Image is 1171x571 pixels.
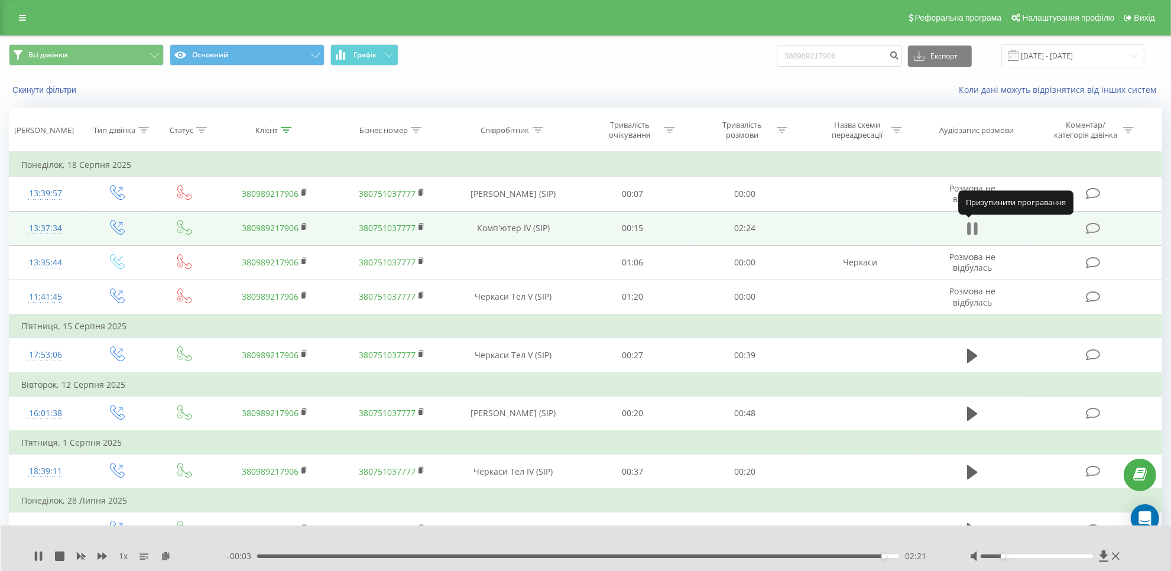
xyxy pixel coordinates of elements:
[949,285,995,307] span: Розмова не відбулась
[242,407,299,418] a: 380989217906
[242,222,299,233] a: 380989217906
[21,518,69,541] div: 09:10:13
[9,44,164,66] button: Всі дзвінки
[576,280,689,314] td: 01:20
[777,46,902,67] input: Пошук за номером
[908,46,972,67] button: Експорт
[227,550,257,562] span: - 00:03
[689,245,801,280] td: 00:00
[959,84,1162,95] a: Коли дані можуть відрізнятися вiд інших систем
[689,177,801,211] td: 00:00
[9,431,1162,455] td: П’ятниця, 1 Серпня 2025
[689,512,801,547] td: 00:22
[711,120,774,140] div: Тривалість розмови
[242,257,299,268] a: 380989217906
[1051,120,1120,140] div: Коментар/категорія дзвінка
[481,125,530,135] div: Співробітник
[949,183,995,205] span: Розмова не відбулась
[949,251,995,273] span: Розмова не відбулась
[21,343,69,366] div: 17:53:06
[598,120,661,140] div: Тривалість очікування
[9,373,1162,397] td: Вівторок, 12 Серпня 2025
[958,191,1073,215] div: Призупинити програвання
[576,177,689,211] td: 00:07
[1131,504,1159,533] div: Open Intercom Messenger
[689,280,801,314] td: 00:00
[576,245,689,280] td: 01:06
[359,257,416,268] a: 380751037777
[9,153,1162,177] td: Понеділок, 18 Серпня 2025
[802,245,919,280] td: Черкаси
[93,125,135,135] div: Тип дзвінка
[9,489,1162,512] td: Понеділок, 28 Липня 2025
[689,455,801,489] td: 00:20
[576,396,689,431] td: 00:20
[170,44,325,66] button: Основний
[14,125,74,135] div: [PERSON_NAME]
[359,349,416,361] a: 380751037777
[450,512,576,547] td: Черкаси Тел ІV (SIP)
[1022,13,1114,22] span: Налаштування профілю
[359,188,416,199] a: 380751037777
[353,51,377,59] span: Графік
[825,120,888,140] div: Назва схеми переадресації
[359,407,416,418] a: 380751037777
[1001,554,1005,559] div: Accessibility label
[450,455,576,489] td: Черкаси Тел ІV (SIP)
[450,338,576,373] td: Черкаси Тел V (SIP)
[359,524,416,535] a: 380751037777
[21,217,69,240] div: 13:37:34
[170,125,193,135] div: Статус
[255,125,278,135] div: Клієнт
[939,125,1014,135] div: Аудіозапис розмови
[21,402,69,425] div: 16:01:38
[1134,13,1155,22] span: Вихід
[9,85,82,95] button: Скинути фільтри
[242,524,299,535] a: 380989217906
[119,550,128,562] span: 1 x
[905,550,926,562] span: 02:21
[242,349,299,361] a: 380989217906
[689,396,801,431] td: 00:48
[450,396,576,431] td: [PERSON_NAME] (SIP)
[359,222,416,233] a: 380751037777
[359,466,416,477] a: 380751037777
[21,285,69,309] div: 11:41:45
[689,211,801,245] td: 02:24
[21,460,69,483] div: 18:39:11
[576,512,689,547] td: 01:08
[882,554,887,559] div: Accessibility label
[576,338,689,373] td: 00:27
[576,455,689,489] td: 00:37
[9,314,1162,338] td: П’ятниця, 15 Серпня 2025
[359,291,416,302] a: 380751037777
[21,182,69,205] div: 13:39:57
[359,125,408,135] div: Бізнес номер
[450,177,576,211] td: [PERSON_NAME] (SIP)
[21,251,69,274] div: 13:35:44
[450,211,576,245] td: Комп'ютер ІV (SIP)
[576,211,689,245] td: 00:15
[450,280,576,314] td: Черкаси Тел V (SIP)
[242,291,299,302] a: 380989217906
[28,50,67,60] span: Всі дзвінки
[242,188,299,199] a: 380989217906
[242,466,299,477] a: 380989217906
[689,338,801,373] td: 00:39
[330,44,398,66] button: Графік
[915,13,1002,22] span: Реферальна програма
